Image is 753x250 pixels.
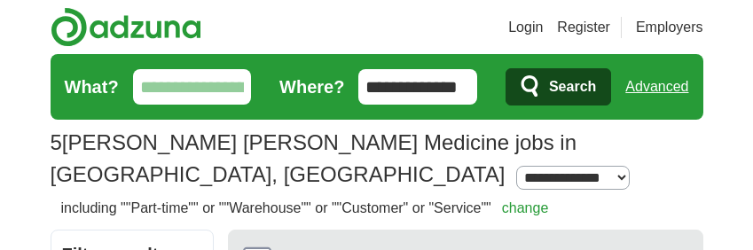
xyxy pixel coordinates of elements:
[557,17,610,38] a: Register
[508,17,543,38] a: Login
[625,69,688,105] a: Advanced
[61,198,549,219] h2: including ""Part-time"" or ""Warehouse"" or ""Customer" or "Service""
[51,127,62,159] span: 5
[51,130,577,186] h1: [PERSON_NAME] [PERSON_NAME] Medicine jobs in [GEOGRAPHIC_DATA], [GEOGRAPHIC_DATA]
[51,7,201,47] img: Adzuna logo
[502,200,549,215] a: change
[65,74,119,100] label: What?
[636,17,703,38] a: Employers
[549,69,596,105] span: Search
[279,74,344,100] label: Where?
[506,68,611,105] button: Search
